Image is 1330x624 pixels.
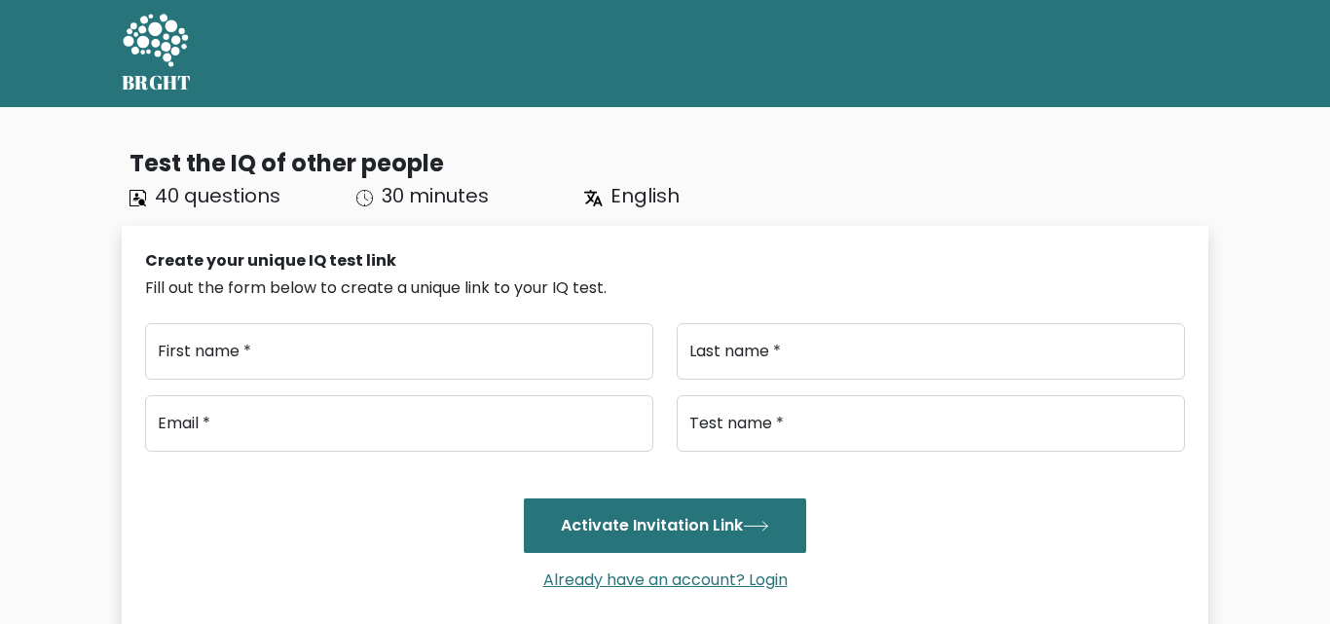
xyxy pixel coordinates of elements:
span: 30 minutes [382,182,489,209]
a: Already have an account? Login [536,569,795,591]
button: Activate Invitation Link [524,498,806,553]
div: Create your unique IQ test link [145,249,1185,273]
span: 40 questions [155,182,280,209]
h5: BRGHT [122,71,192,94]
div: Test the IQ of other people [129,146,1208,181]
a: BRGHT [122,8,192,99]
span: English [610,182,680,209]
div: Fill out the form below to create a unique link to your IQ test. [145,276,1185,300]
input: First name [145,323,653,380]
input: Test name [677,395,1185,452]
input: Email [145,395,653,452]
input: Last name [677,323,1185,380]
